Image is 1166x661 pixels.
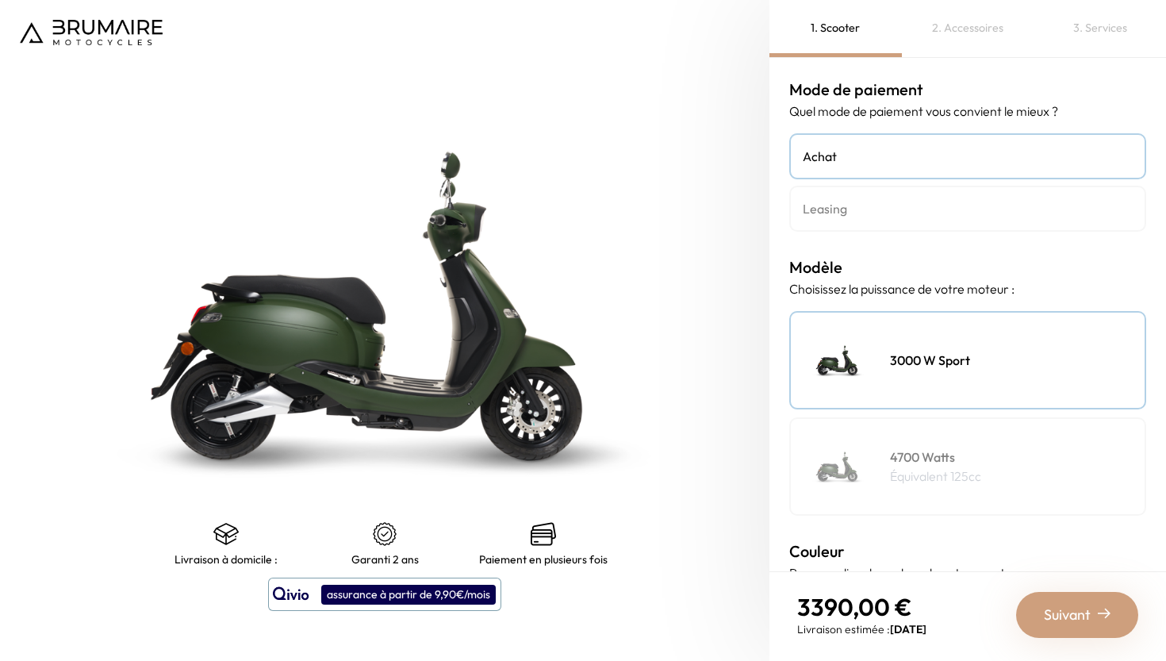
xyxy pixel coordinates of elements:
span: [DATE] [890,622,926,636]
p: Choisissez la puissance de votre moteur : [789,279,1146,298]
h4: 3000 W Sport [890,351,970,370]
span: Suivant [1044,604,1091,626]
img: credit-cards.png [531,521,556,547]
h3: Couleur [789,540,1146,563]
h4: Leasing [803,199,1133,218]
p: Quel mode de paiement vous convient le mieux ? [789,102,1146,121]
h3: Modèle [789,256,1146,279]
img: shipping.png [213,521,239,547]
img: Scooter [799,321,878,400]
img: Logo de Brumaire [20,20,163,45]
h3: Mode de paiement [789,78,1146,102]
div: assurance à partir de 9,90€/mois [321,585,496,605]
p: Livraison estimée : [797,621,926,637]
p: Garanti 2 ans [351,553,419,566]
span: 3390,00 € [797,592,912,622]
p: Paiement en plusieurs fois [479,553,608,566]
img: Scooter [799,427,878,506]
h4: Achat [803,147,1133,166]
p: Équivalent 125cc [890,467,981,486]
p: Livraison à domicile : [175,553,278,566]
img: logo qivio [273,585,309,604]
a: Leasing [789,186,1146,232]
button: assurance à partir de 9,90€/mois [268,578,501,611]
img: certificat-de-garantie.png [372,521,397,547]
p: Personnalisez la couleur de votre scooter : [789,563,1146,582]
img: right-arrow-2.png [1098,607,1110,620]
h4: 4700 Watts [890,448,981,467]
